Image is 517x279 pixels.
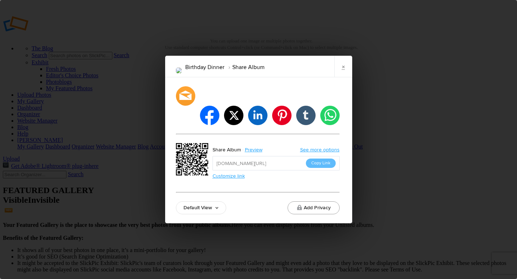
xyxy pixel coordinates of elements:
button: Add Privacy [288,201,340,214]
li: facebook [200,106,219,125]
li: Share Album [224,61,265,73]
li: pinterest [272,106,292,125]
a: × [334,56,352,77]
img: 20250808_60_Birthday_Dinner_JU-75.png [176,68,182,73]
a: See more options [300,147,340,153]
a: Default View [176,201,226,214]
li: linkedin [248,106,267,125]
li: whatsapp [320,106,340,125]
a: Preview [241,145,268,155]
a: Customize link [213,173,245,179]
div: https://slickpic.us/18383588OY5Y [176,143,210,178]
li: tumblr [296,106,316,125]
button: Copy Link [306,159,336,168]
li: Birthday Dinner [185,61,224,73]
li: twitter [224,106,243,125]
div: Share Album [213,145,241,155]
